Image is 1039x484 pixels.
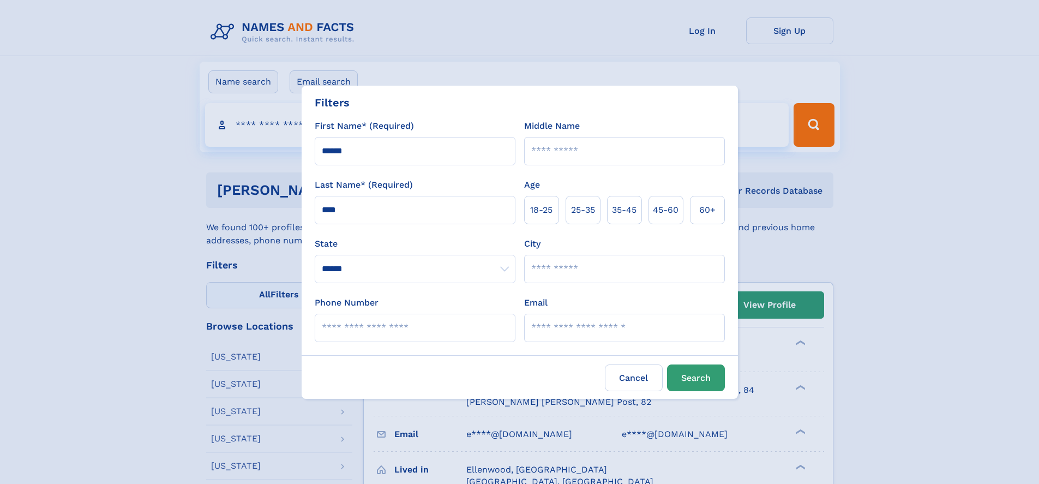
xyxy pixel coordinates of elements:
[699,204,716,217] span: 60+
[571,204,595,217] span: 25‑35
[653,204,678,217] span: 45‑60
[524,237,540,250] label: City
[315,237,515,250] label: State
[612,204,636,217] span: 35‑45
[524,178,540,192] label: Age
[315,178,413,192] label: Last Name* (Required)
[605,365,663,391] label: Cancel
[667,365,725,391] button: Search
[315,119,414,133] label: First Name* (Required)
[315,94,350,111] div: Filters
[315,296,379,309] label: Phone Number
[524,119,580,133] label: Middle Name
[530,204,552,217] span: 18‑25
[524,296,548,309] label: Email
